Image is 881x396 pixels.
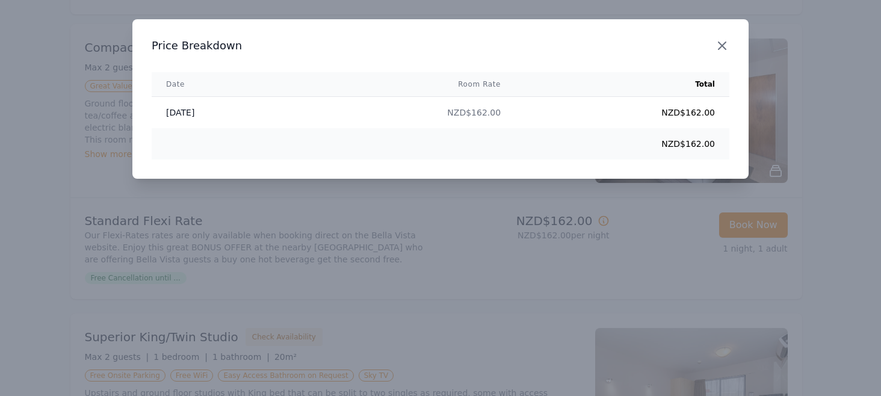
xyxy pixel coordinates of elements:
[301,97,515,129] td: NZD$162.00
[515,97,729,129] td: NZD$162.00
[152,39,729,53] h3: Price Breakdown
[301,72,515,97] th: Room Rate
[152,97,301,129] td: [DATE]
[152,72,301,97] th: Date
[515,72,729,97] th: Total
[515,128,729,159] td: NZD$162.00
